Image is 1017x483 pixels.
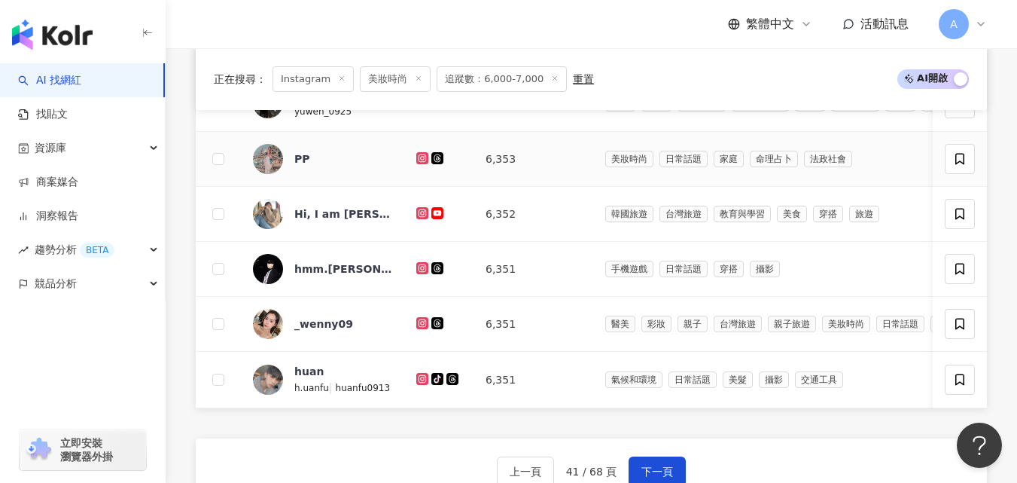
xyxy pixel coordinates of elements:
a: 找貼文 [18,107,68,122]
span: 日常話題 [668,371,717,388]
iframe: Help Scout Beacon - Open [957,423,1002,468]
div: Hi, I am [PERSON_NAME]. [294,206,392,222]
div: hmm.[PERSON_NAME] [294,261,392,277]
a: KOL Avatar_wenny09 [253,309,392,339]
img: chrome extension [24,438,53,462]
td: 6,352 [473,187,593,242]
span: yuwen_0925 [294,106,352,117]
span: 教育與學習 [714,206,771,222]
span: Instagram [273,66,354,92]
span: 台灣旅遊 [659,206,708,222]
span: 交通工具 [795,371,843,388]
div: PP [294,151,310,167]
a: 商案媒合 [18,175,78,190]
span: 命理占卜 [750,151,798,167]
span: 日常話題 [659,261,708,277]
span: | [329,381,336,393]
img: logo [12,20,93,50]
span: rise [18,245,29,255]
a: KOL Avatarhmm.[PERSON_NAME] [253,254,392,284]
span: 美妝時尚 [605,151,653,167]
span: 旅遊 [849,206,879,222]
span: 醫美 [605,316,635,332]
span: 法政社會 [804,151,852,167]
img: KOL Avatar [253,365,283,395]
a: KOL AvatarPP [253,144,392,174]
span: 韓國旅遊 [605,206,653,222]
td: 6,353 [473,132,593,187]
td: 6,351 [473,297,593,352]
img: KOL Avatar [253,144,283,174]
span: 親子旅遊 [768,316,816,332]
span: 日常話題 [659,151,708,167]
div: _wenny09 [294,316,353,332]
span: 攝影 [759,371,789,388]
a: KOL AvatarHi, I am [PERSON_NAME]. [253,199,392,229]
td: 6,351 [473,352,593,408]
span: 氣候和環境 [605,371,662,388]
span: 日常話題 [876,316,924,332]
span: 資源庫 [35,131,66,165]
span: 攝影 [750,261,780,277]
a: KOL Avatarhuanh.uanfu|huanfu0913 [253,364,392,396]
span: 下一頁 [641,466,673,478]
div: huan [294,364,324,379]
span: A [950,16,958,32]
span: 競品分析 [35,267,77,301]
img: KOL Avatar [253,254,283,284]
span: 節慶 [930,316,961,332]
span: h.uanfu [294,383,329,393]
img: KOL Avatar [253,309,283,339]
span: 立即安裝 瀏覽器外掛 [60,436,113,463]
span: 41 / 68 頁 [566,466,617,478]
span: 正在搜尋 ： [214,73,266,85]
span: huanfu0913 [336,383,391,393]
span: 美妝時尚 [822,316,870,332]
span: 彩妝 [641,316,671,332]
span: 美髮 [723,371,753,388]
span: 手機遊戲 [605,261,653,277]
span: 趨勢分析 [35,233,114,267]
span: 親子 [677,316,708,332]
a: searchAI 找網紅 [18,73,81,88]
span: 美妝時尚 [360,66,431,92]
td: 6,351 [473,242,593,297]
span: 上一頁 [510,466,541,478]
a: 洞察報告 [18,209,78,224]
span: 穿搭 [813,206,843,222]
span: 活動訊息 [860,17,909,31]
img: KOL Avatar [253,199,283,229]
div: 重置 [573,73,594,85]
span: 繁體中文 [746,16,794,32]
span: 台灣旅遊 [714,316,762,332]
span: 追蹤數：6,000-7,000 [437,66,567,92]
a: chrome extension立即安裝 瀏覽器外掛 [20,430,146,470]
span: 美食 [777,206,807,222]
div: BETA [80,243,114,258]
span: 穿搭 [714,261,744,277]
span: 家庭 [714,151,744,167]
